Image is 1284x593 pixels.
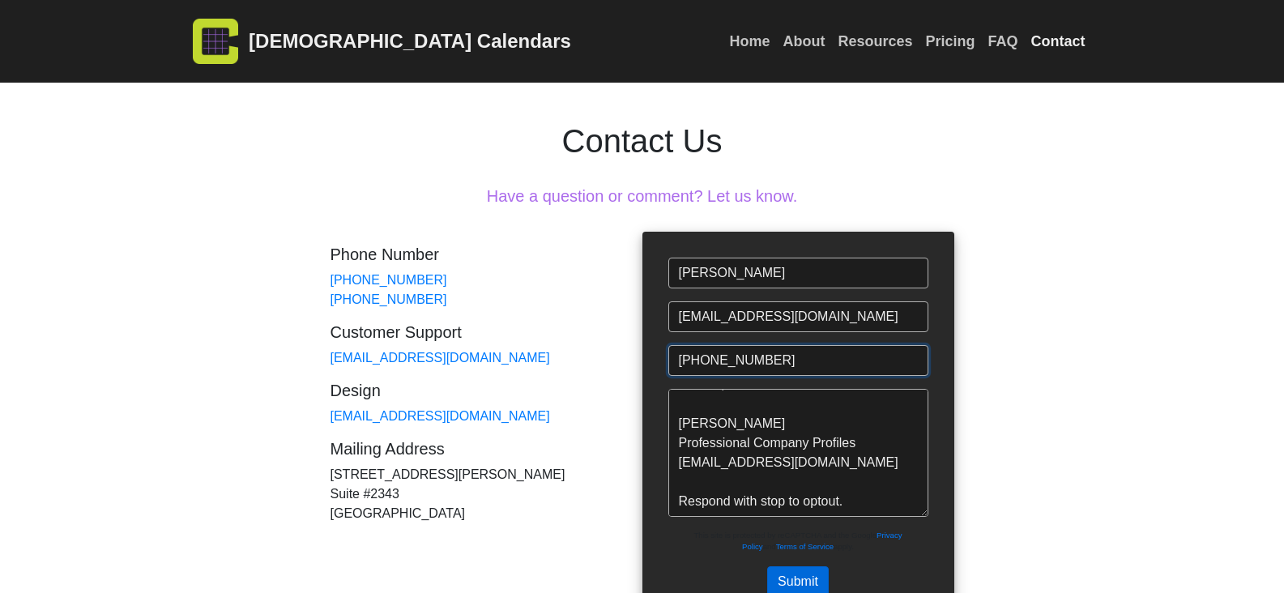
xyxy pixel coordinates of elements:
[776,542,834,551] a: Terms of Service
[331,273,447,287] a: [PHONE_NUMBER]
[981,24,1024,59] a: FAQ
[193,6,571,76] a: [DEMOGRAPHIC_DATA] Calendars
[331,186,954,206] h5: Have a question or comment? Let us know.
[331,351,550,365] a: [EMAIL_ADDRESS][DOMAIN_NAME]
[668,301,928,332] input: Email
[668,258,928,288] input: Name
[331,381,642,400] h5: Design
[331,245,642,264] h5: Phone Number
[1025,24,1092,59] a: Contact
[742,531,902,551] a: Privacy Policy
[193,19,238,64] img: logo-dark.png
[331,439,642,459] h5: Mailing Address
[331,322,642,342] h5: Customer Support
[723,24,776,59] a: Home
[831,24,919,59] a: Resources
[331,122,954,160] h1: Contact Us
[331,292,447,306] a: [PHONE_NUMBER]
[242,30,571,52] span: [DEMOGRAPHIC_DATA] Calendars
[919,24,981,59] a: Pricing
[331,409,550,423] a: [EMAIL_ADDRESS][DOMAIN_NAME]
[331,232,642,536] div: [STREET_ADDRESS][PERSON_NAME] Suite #2343 [GEOGRAPHIC_DATA]
[668,345,928,376] input: Phone
[668,530,928,553] div: This site is protected by reCAPTCHA and the Google and apply.
[776,24,831,59] a: About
